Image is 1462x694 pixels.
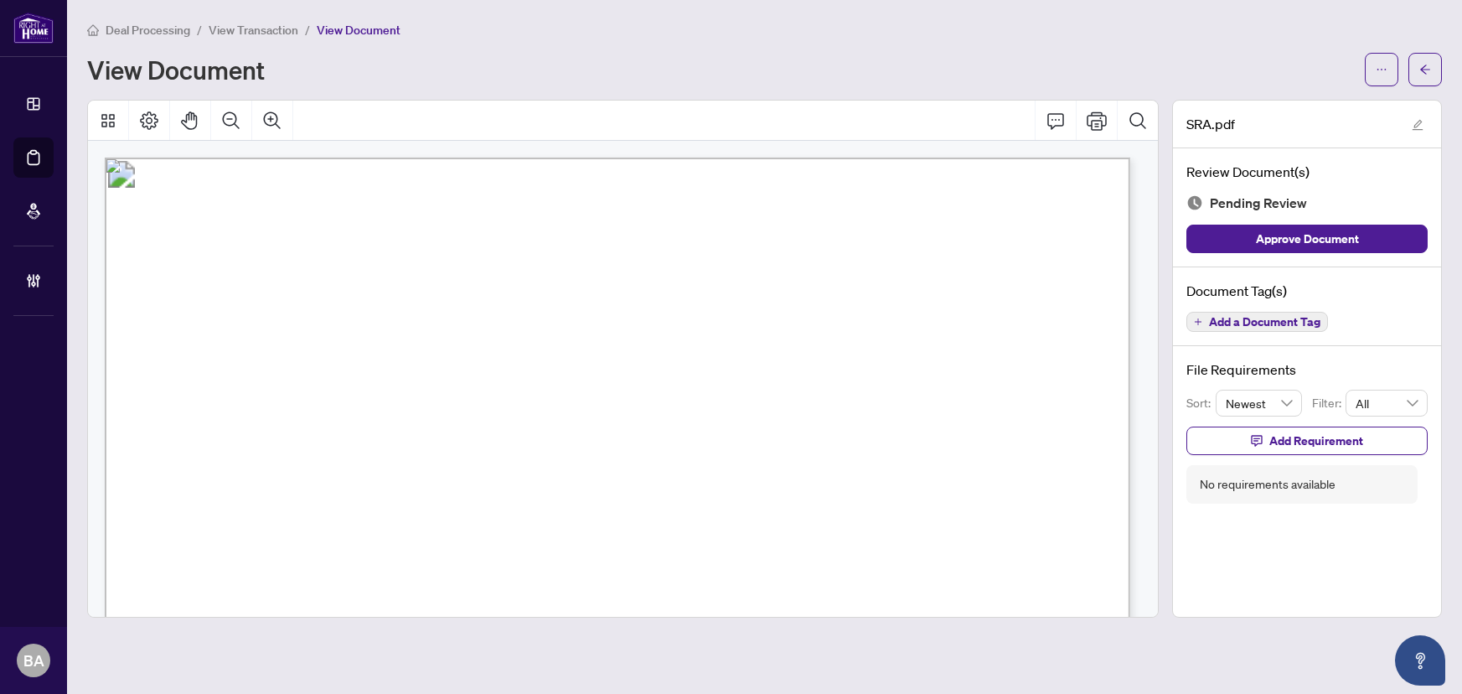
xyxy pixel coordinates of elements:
[1209,316,1320,328] span: Add a Document Tag
[209,23,298,38] span: View Transaction
[1269,427,1363,454] span: Add Requirement
[1312,394,1346,412] p: Filter:
[1376,64,1387,75] span: ellipsis
[106,23,190,38] span: Deal Processing
[1186,194,1203,211] img: Document Status
[1200,475,1335,494] div: No requirements available
[197,20,202,39] li: /
[1186,114,1235,134] span: SRA.pdf
[1419,64,1431,75] span: arrow-left
[1186,427,1428,455] button: Add Requirement
[1186,281,1428,301] h4: Document Tag(s)
[1194,318,1202,326] span: plus
[1356,391,1418,416] span: All
[1226,391,1293,416] span: Newest
[1186,312,1328,332] button: Add a Document Tag
[1395,635,1445,686] button: Open asap
[87,56,265,83] h1: View Document
[1412,119,1423,131] span: edit
[1186,394,1216,412] p: Sort:
[1186,360,1428,380] h4: File Requirements
[1210,192,1307,215] span: Pending Review
[23,649,44,672] span: BA
[1186,225,1428,253] button: Approve Document
[305,20,310,39] li: /
[13,13,54,44] img: logo
[1256,225,1359,252] span: Approve Document
[1186,162,1428,182] h4: Review Document(s)
[317,23,400,38] span: View Document
[87,24,99,36] span: home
